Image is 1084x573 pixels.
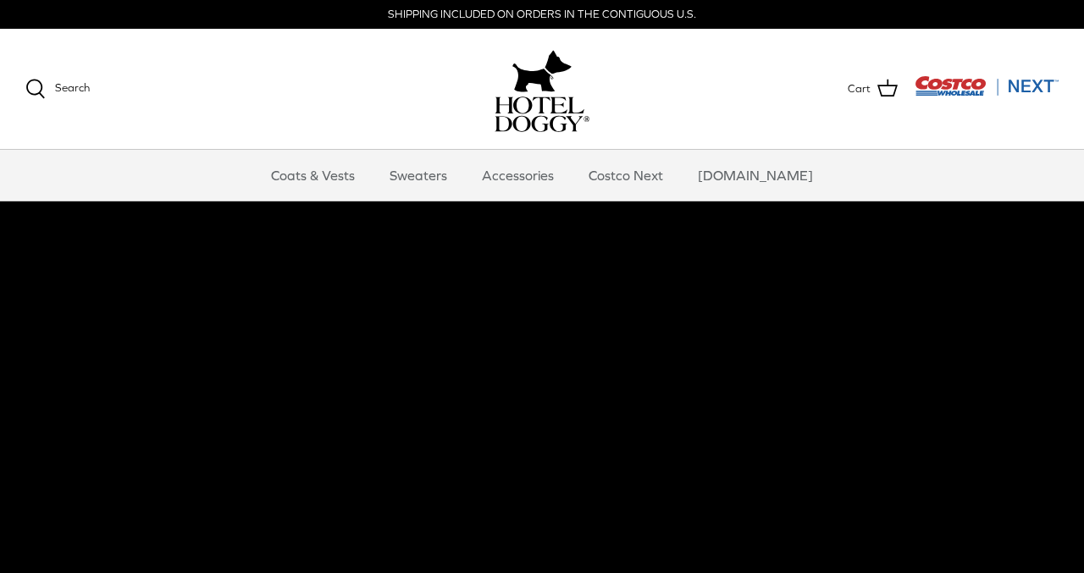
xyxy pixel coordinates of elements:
span: Search [55,81,90,94]
span: Cart [848,80,871,98]
a: Coats & Vests [256,150,370,201]
a: Accessories [467,150,569,201]
img: hoteldoggy.com [512,46,572,96]
a: hoteldoggy.com hoteldoggycom [495,46,589,132]
a: Cart [848,78,898,100]
a: [DOMAIN_NAME] [683,150,828,201]
a: Sweaters [374,150,462,201]
a: Costco Next [573,150,678,201]
img: Costco Next [915,75,1059,96]
a: Search [25,79,90,99]
img: hoteldoggycom [495,96,589,132]
a: Visit Costco Next [915,86,1059,99]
